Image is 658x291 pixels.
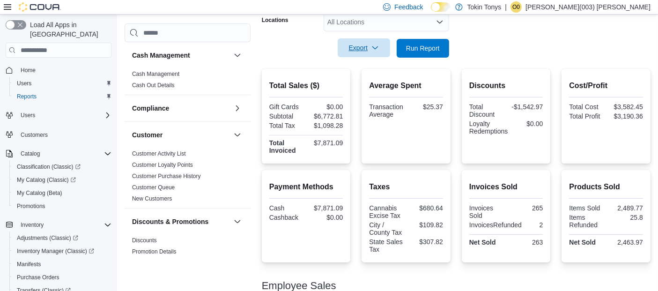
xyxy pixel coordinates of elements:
strong: Net Sold [569,239,596,246]
div: 2,489.77 [608,204,643,212]
button: Run Report [397,39,449,58]
span: Purchase Orders [13,272,111,283]
button: Customers [2,127,115,141]
span: Customer Loyalty Points [132,161,193,169]
span: Purchase Orders [17,274,59,281]
div: $1,098.28 [308,122,343,129]
div: Transaction Average [369,103,404,118]
button: Discounts & Promotions [232,216,243,227]
button: My Catalog (Beta) [9,187,115,200]
span: Catalog [17,148,111,159]
h3: Compliance [132,104,169,113]
span: Discounts [132,237,157,244]
button: Reports [9,90,115,103]
a: Inventory Manager (Classic) [13,246,98,257]
span: Promotions [17,202,45,210]
button: Compliance [232,103,243,114]
a: Home [17,65,39,76]
button: Compliance [132,104,230,113]
span: Cash Out Details [132,82,175,89]
p: | [505,1,507,13]
div: $3,582.45 [608,103,643,111]
span: Run Report [406,44,440,53]
a: Manifests [13,259,44,270]
span: Users [13,78,111,89]
span: Reports [13,91,111,102]
a: Customers [17,129,52,141]
span: Catalog [21,150,40,157]
span: Customers [17,128,111,140]
div: Total Discount [469,103,504,118]
span: Inventory Manager (Classic) [13,246,111,257]
div: Cash [269,204,304,212]
div: $3,190.36 [608,112,643,120]
div: Total Profit [569,112,604,120]
button: Export [338,38,390,57]
h2: Payment Methods [269,181,343,193]
a: Classification (Classic) [9,160,115,173]
div: 2 [525,221,543,229]
span: Adjustments (Classic) [17,234,78,242]
img: Cova [19,2,61,12]
div: Cannabis Excise Tax [369,204,404,219]
div: 263 [508,239,543,246]
button: Open list of options [436,18,444,26]
span: Adjustments (Classic) [13,232,111,244]
a: Adjustments (Classic) [13,232,82,244]
div: City / County Tax [369,221,404,236]
span: Load All Apps in [GEOGRAPHIC_DATA] [26,20,111,39]
div: $25.37 [408,103,443,111]
a: Users [13,78,35,89]
strong: Total Invoiced [269,139,296,154]
a: Customer Purchase History [132,173,201,179]
div: 265 [508,204,543,212]
div: Loyalty Redemptions [469,120,508,135]
button: Home [2,63,115,77]
button: Customer [132,130,230,140]
div: Subtotal [269,112,304,120]
div: Omar(003) Nunez [510,1,522,13]
button: Users [17,110,39,121]
div: $307.82 [408,238,443,246]
div: $6,772.81 [308,112,343,120]
span: O0 [512,1,520,13]
label: Locations [262,16,288,24]
div: Cash Management [125,68,251,95]
span: Classification (Classic) [17,163,81,171]
span: Manifests [13,259,111,270]
div: Gift Cards [269,103,304,111]
span: Users [17,110,111,121]
span: Promotions [13,201,111,212]
div: 2,463.97 [608,239,643,246]
a: My Catalog (Classic) [9,173,115,187]
h2: Invoices Sold [469,181,543,193]
div: 25.8 [608,214,643,221]
span: Feedback [394,2,423,12]
a: Customer Activity List [132,150,186,157]
div: InvoicesRefunded [469,221,522,229]
div: Total Tax [269,122,304,129]
span: Customer Purchase History [132,172,201,180]
h2: Total Sales ($) [269,80,343,91]
button: Catalog [2,147,115,160]
span: My Catalog (Beta) [17,189,62,197]
button: Purchase Orders [9,271,115,284]
div: $0.00 [511,120,543,127]
div: State Sales Tax [369,238,404,253]
span: Manifests [17,261,41,268]
span: Customer Queue [132,184,175,191]
strong: Net Sold [469,239,496,246]
span: Home [17,64,111,76]
a: New Customers [132,195,172,202]
div: $680.64 [408,204,443,212]
button: Discounts & Promotions [132,217,230,226]
span: My Catalog (Beta) [13,187,111,199]
button: Inventory [17,219,47,231]
span: My Catalog (Classic) [13,174,111,186]
span: Reports [17,93,37,100]
button: Cash Management [132,51,230,60]
span: Users [21,112,35,119]
a: My Catalog (Classic) [13,174,80,186]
